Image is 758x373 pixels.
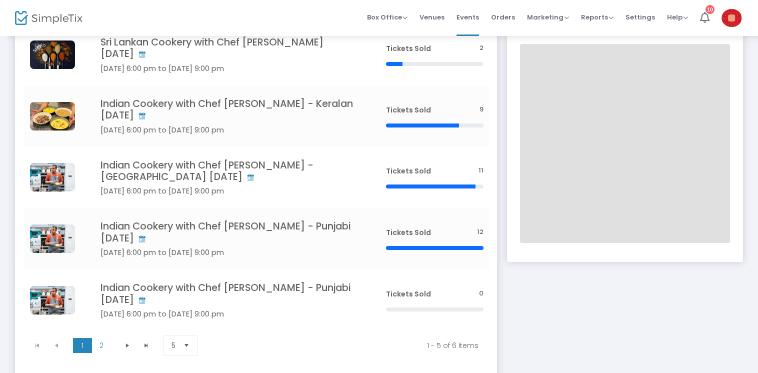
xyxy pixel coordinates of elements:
span: Reports [581,12,613,22]
img: 638924993321403007638889656086808154638784251774934962638658154402222863kANTHI.jpg [30,286,75,314]
span: 5 [171,340,175,350]
span: Settings [625,4,655,30]
span: Orders [491,4,515,30]
span: Tickets Sold [386,43,431,53]
span: Box Office [367,12,407,22]
span: Tickets Sold [386,289,431,299]
span: Marketing [527,12,569,22]
h5: [DATE] 6:00 pm to [DATE] 9:00 pm [100,64,356,73]
kendo-pager-info: 1 - 5 of 6 items [216,340,478,350]
h5: [DATE] 6:00 pm to [DATE] 9:00 pm [100,186,356,195]
span: Go to the next page [118,338,137,353]
button: Select [179,336,193,355]
span: Tickets Sold [386,227,431,237]
h5: [DATE] 6:00 pm to [DATE] 9:00 pm [100,309,356,318]
span: 12 [477,227,483,237]
h4: Indian Cookery with Chef [PERSON_NAME] - Punjabi [DATE] [100,220,356,244]
div: Data table [24,24,489,331]
span: Help [667,12,688,22]
h4: Indian Cookery with Chef [PERSON_NAME] - Punjabi [DATE] [100,282,356,305]
span: Page 1 [73,338,92,353]
img: 638889656086808154638784251774934962638658154402222863kANTHI.jpg [30,224,75,253]
h5: [DATE] 6:00 pm to [DATE] 9:00 pm [100,248,356,257]
h4: Indian Cookery with Chef [PERSON_NAME] - [GEOGRAPHIC_DATA] [DATE] [100,159,356,183]
h4: Indian Cookery with Chef [PERSON_NAME] - Keralan [DATE] [100,98,356,121]
span: 0 [479,289,483,298]
img: 638889601149843083638756650373936000638700340572906746638658148263343975638515387518697444spices.png [30,40,75,69]
h5: [DATE] 6:00 pm to [DATE] 9:00 pm [100,125,356,134]
span: Venues [419,4,444,30]
img: KanthiKerala.jpg [30,102,75,130]
span: 11 [478,166,483,175]
span: Tickets Sold [386,166,431,176]
span: Go to the last page [137,338,156,353]
h4: Sri Lankan Cookery with Chef [PERSON_NAME] [DATE] [100,36,356,60]
img: 638889615570747486638792053835406136638658154402222863kANTHI.jpg [30,163,75,191]
span: Tickets Sold [386,105,431,115]
span: Go to the last page [142,341,150,349]
span: Events [456,4,479,30]
span: Go to the next page [123,341,131,349]
span: 2 [479,43,483,53]
div: 10 [705,5,714,14]
span: 9 [479,105,483,114]
span: Page 2 [92,338,111,353]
